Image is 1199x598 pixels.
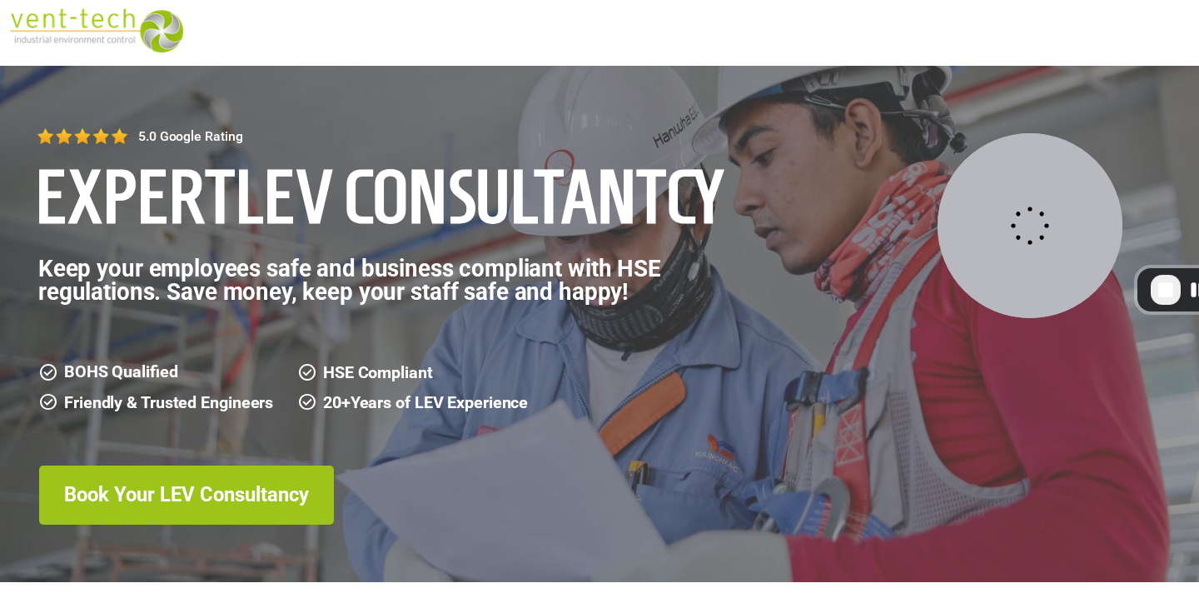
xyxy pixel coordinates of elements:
[64,392,273,412] strong: Friendly & Trusted Engineers
[138,128,243,144] span: 5.0 Google Rating
[64,361,177,381] strong: BOHS Qualified
[235,157,722,237] strong: LEV CONSULTANTCY
[323,392,351,412] strong: 20+
[38,255,661,306] strong: Keep your employees safe and business compliant with HSE regulations. Save money, keep your staff...
[39,466,334,525] a: Book Your LEV Consultancy
[35,157,235,237] strong: EXPERT
[350,392,528,412] strong: Years of LEV Experience
[39,483,334,507] span: Book Your LEV Consultancy
[323,362,433,382] strong: HSE Compliant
